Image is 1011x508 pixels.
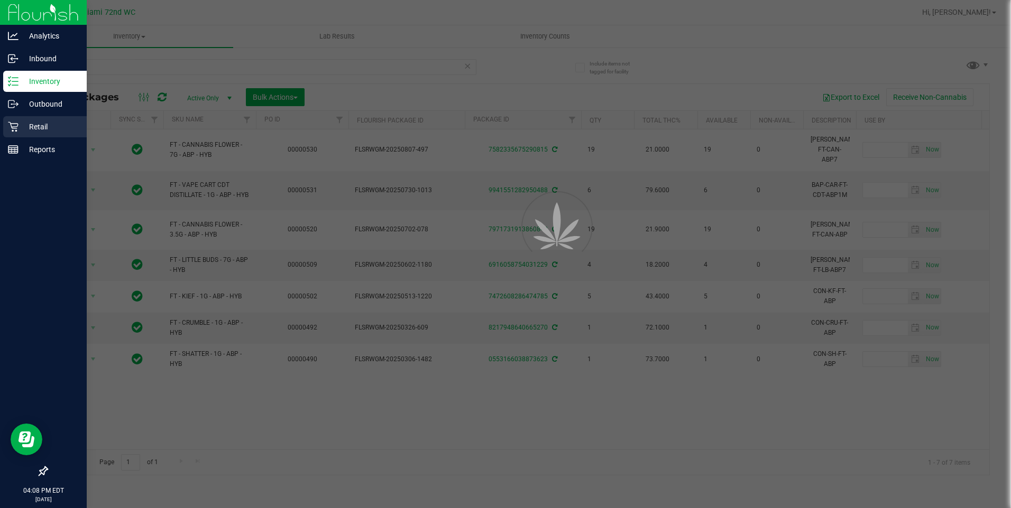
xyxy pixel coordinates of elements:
[8,121,19,132] inline-svg: Retail
[8,99,19,109] inline-svg: Outbound
[11,424,42,455] iframe: Resource center
[19,120,82,133] p: Retail
[19,52,82,65] p: Inbound
[8,144,19,155] inline-svg: Reports
[5,486,82,495] p: 04:08 PM EDT
[5,495,82,503] p: [DATE]
[19,30,82,42] p: Analytics
[8,76,19,87] inline-svg: Inventory
[8,31,19,41] inline-svg: Analytics
[19,75,82,88] p: Inventory
[8,53,19,64] inline-svg: Inbound
[19,143,82,156] p: Reports
[19,98,82,110] p: Outbound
